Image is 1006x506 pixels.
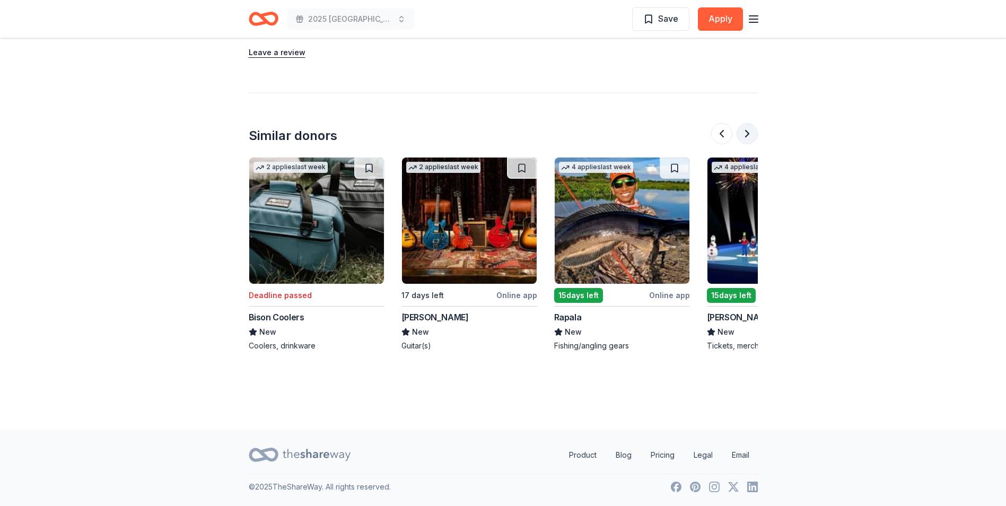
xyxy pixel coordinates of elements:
[698,7,743,31] button: Apply
[401,311,469,324] div: [PERSON_NAME]
[712,162,786,173] div: 4 applies last week
[707,157,843,351] a: Image for Feld Entertainment4 applieslast week15days leftOnline app[PERSON_NAME] EntertainmentNew...
[559,162,633,173] div: 4 applies last week
[249,311,304,324] div: Bison Coolers
[554,288,603,303] div: 15 days left
[249,289,312,302] div: Deadline passed
[249,341,384,351] div: Coolers, drinkware
[707,341,843,351] div: Tickets, merchandise
[607,444,640,466] a: Blog
[632,7,689,31] button: Save
[554,341,690,351] div: Fishing/angling gears
[259,326,276,338] span: New
[554,311,582,324] div: Rapala
[707,288,756,303] div: 15 days left
[561,444,758,466] nav: quick links
[707,311,833,324] div: [PERSON_NAME] Entertainment
[249,157,384,351] a: Image for Bison Coolers2 applieslast weekDeadline passedBison CoolersNewCoolers, drinkware
[642,444,683,466] a: Pricing
[402,158,537,284] img: Image for Gibson
[249,127,337,144] div: Similar donors
[401,341,537,351] div: Guitar(s)
[707,158,842,284] img: Image for Feld Entertainment
[401,289,444,302] div: 17 days left
[555,158,689,284] img: Image for Rapala
[649,289,690,302] div: Online app
[249,6,278,31] a: Home
[565,326,582,338] span: New
[412,326,429,338] span: New
[658,12,678,25] span: Save
[496,289,537,302] div: Online app
[253,162,328,173] div: 2 applies last week
[406,162,480,173] div: 2 applies last week
[401,157,537,351] a: Image for Gibson2 applieslast week17 days leftOnline app[PERSON_NAME]NewGuitar(s)
[723,444,758,466] a: Email
[249,158,384,284] img: Image for Bison Coolers
[718,326,734,338] span: New
[685,444,721,466] a: Legal
[249,46,305,59] button: Leave a review
[308,13,393,25] span: 2025 [GEOGRAPHIC_DATA], [GEOGRAPHIC_DATA] 449th Bomb Group WWII Reunion
[287,8,414,30] button: 2025 [GEOGRAPHIC_DATA], [GEOGRAPHIC_DATA] 449th Bomb Group WWII Reunion
[561,444,605,466] a: Product
[249,481,391,493] p: © 2025 TheShareWay. All rights reserved.
[554,157,690,351] a: Image for Rapala4 applieslast week15days leftOnline appRapalaNewFishing/angling gears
